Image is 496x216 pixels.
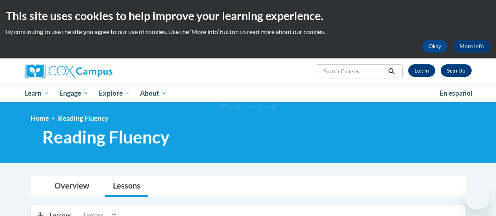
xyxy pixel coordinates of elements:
img: Cox Campus [25,64,113,78]
span: Explore [99,89,130,98]
span: Reading Fluency [42,127,169,147]
div: Main menu [19,84,478,102]
a: Cox Campus [25,64,166,78]
a: Register [441,64,472,77]
img: Section background [220,103,276,112]
a: Home [31,114,49,122]
iframe: Button to launch messaging window [465,185,490,210]
button: Search [385,67,397,76]
button: Okay [422,40,447,53]
a: About [135,84,172,102]
span: Learn [24,89,49,98]
span: Engage [59,89,89,98]
input: Search Courses [323,67,385,76]
p: By continuing to use the site you agree to our use of cookies. Use the ‘More info’ button to read... [6,27,490,36]
h2: This site uses cookies to help improve your learning experience. [6,8,490,24]
span: Reading Fluency [58,114,108,122]
span: En español [440,89,472,97]
span: About [140,89,167,98]
a: En español [434,85,478,102]
a: Learn [20,84,55,102]
a: Explore [94,84,135,102]
a: More Info [453,40,490,53]
a: Log In [408,64,435,77]
a: Overview [47,176,97,197]
a: Engage [54,84,94,102]
a: Lessons [105,176,148,197]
